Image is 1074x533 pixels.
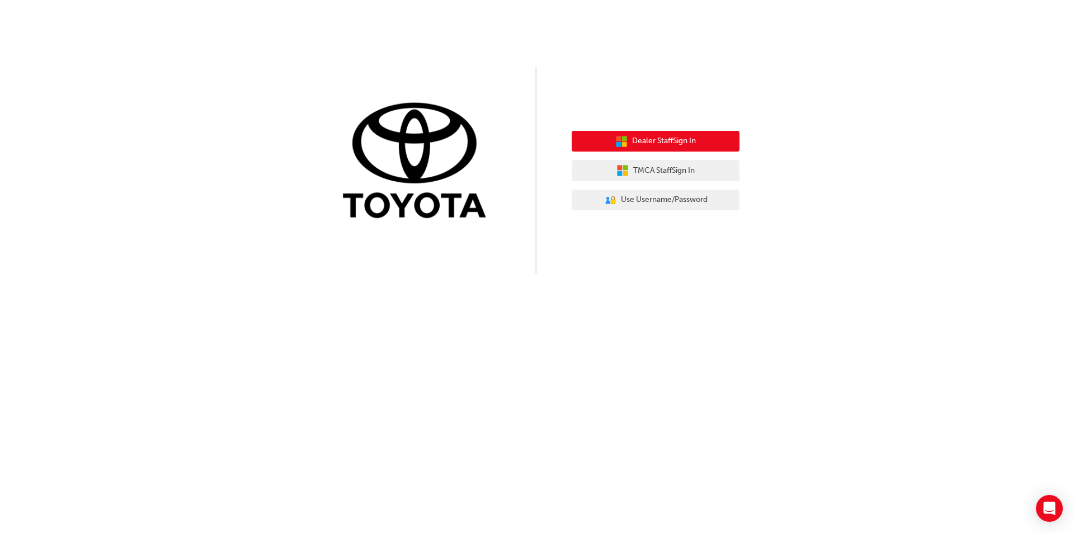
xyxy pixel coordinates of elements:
div: Open Intercom Messenger [1036,495,1063,522]
span: TMCA Staff Sign In [633,164,695,177]
span: Use Username/Password [621,194,708,206]
button: Use Username/Password [572,190,739,211]
button: Dealer StaffSign In [572,131,739,152]
button: TMCA StaffSign In [572,160,739,181]
span: Dealer Staff Sign In [632,135,696,148]
img: Trak [335,100,502,224]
